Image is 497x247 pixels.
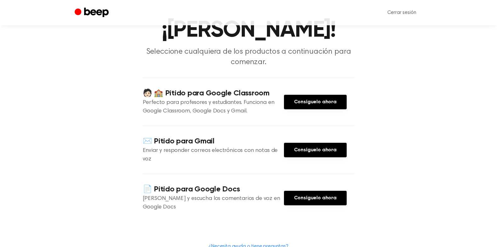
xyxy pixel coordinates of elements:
[75,7,110,19] a: Pitido
[143,136,284,147] h4: ✉️ Pitido para Gmail
[143,99,284,116] p: Perfecto para profesores y estudiantes. Funciona en Google Classroom, Google Docs y Gmail.
[284,95,347,109] a: Consíguelo ahora
[128,47,370,68] p: Seleccione cualquiera de los productos a continuación para comenzar.
[143,147,284,164] p: Enviar y responder correos electrónicos con notas de voz
[143,88,284,99] h4: 🧑🏻 🏫 Pitido para Google Classroom
[284,191,347,205] a: Consíguelo ahora
[381,5,423,20] a: Cerrar sesión
[143,184,284,195] h4: 📄 Pitido para Google Docs
[87,19,410,42] h1: ¡[PERSON_NAME]!
[284,143,347,157] a: Consíguelo ahora
[143,195,284,212] p: [PERSON_NAME] y escucha los comentarios de voz en Google Docs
